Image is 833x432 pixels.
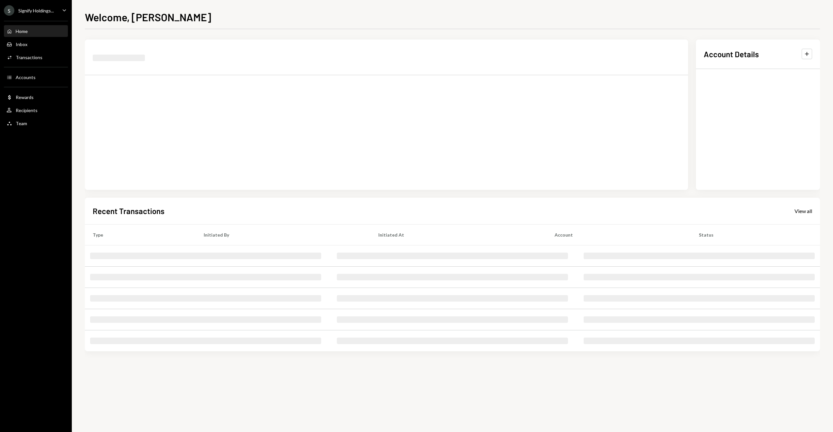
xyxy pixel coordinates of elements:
a: Accounts [4,71,68,83]
div: Recipients [16,108,38,113]
th: Account [547,224,691,245]
a: Team [4,117,68,129]
div: Inbox [16,42,27,47]
div: View all [794,208,812,214]
div: Transactions [16,55,42,60]
h1: Welcome, [PERSON_NAME] [85,10,211,24]
div: Team [16,121,27,126]
a: Home [4,25,68,37]
th: Type [85,224,196,245]
div: Accounts [16,75,36,80]
div: S [4,5,14,16]
div: Home [16,28,28,34]
a: Transactions [4,51,68,63]
th: Status [691,224,820,245]
th: Initiated By [196,224,370,245]
th: Initiated At [370,224,547,245]
a: Inbox [4,38,68,50]
h2: Recent Transactions [93,206,165,216]
div: Rewards [16,94,34,100]
h2: Account Details [704,49,759,59]
a: Rewards [4,91,68,103]
a: Recipients [4,104,68,116]
div: Signify Holdings... [18,8,54,13]
a: View all [794,207,812,214]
